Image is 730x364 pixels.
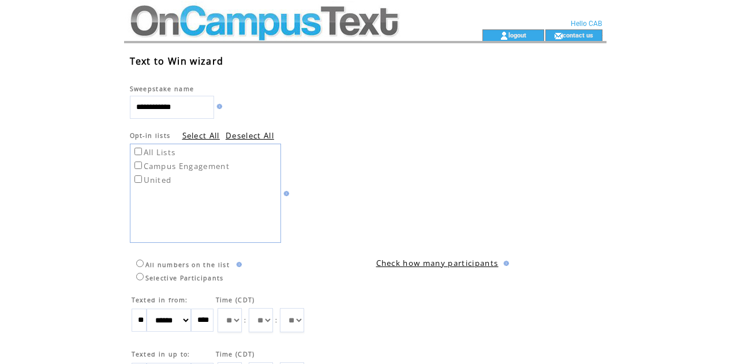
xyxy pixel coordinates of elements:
label: United [132,175,172,185]
span: Texted in from: [132,296,188,304]
span: : [244,316,246,324]
label: Selective Participants [133,274,224,282]
a: logout [508,31,526,39]
input: Campus Engagement [134,162,142,169]
span: Time (CDT) [216,350,255,358]
a: Deselect All [226,130,274,141]
img: help.gif [234,262,242,267]
input: All Lists [134,148,142,155]
label: All Lists [132,147,176,157]
span: Text to Win wizard [130,55,224,67]
a: Select All [182,130,220,141]
span: Time (CDT) [216,296,255,304]
input: Selective Participants [136,273,144,280]
span: Sweepstake name [130,85,194,93]
a: contact us [563,31,593,39]
img: help.gif [214,104,222,109]
label: All numbers on the list [133,261,230,269]
label: Campus Engagement [132,161,230,171]
img: help.gif [281,191,289,196]
input: All numbers on the list [136,260,144,267]
a: Check how many participants [376,258,499,268]
span: Hello CAB [571,20,602,28]
img: account_icon.gif [500,31,508,40]
input: United [134,175,142,183]
span: Opt-in lists [130,132,171,140]
span: Texted in up to: [132,350,190,358]
img: contact_us_icon.gif [554,31,563,40]
img: help.gif [501,261,509,266]
span: : [275,316,278,324]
